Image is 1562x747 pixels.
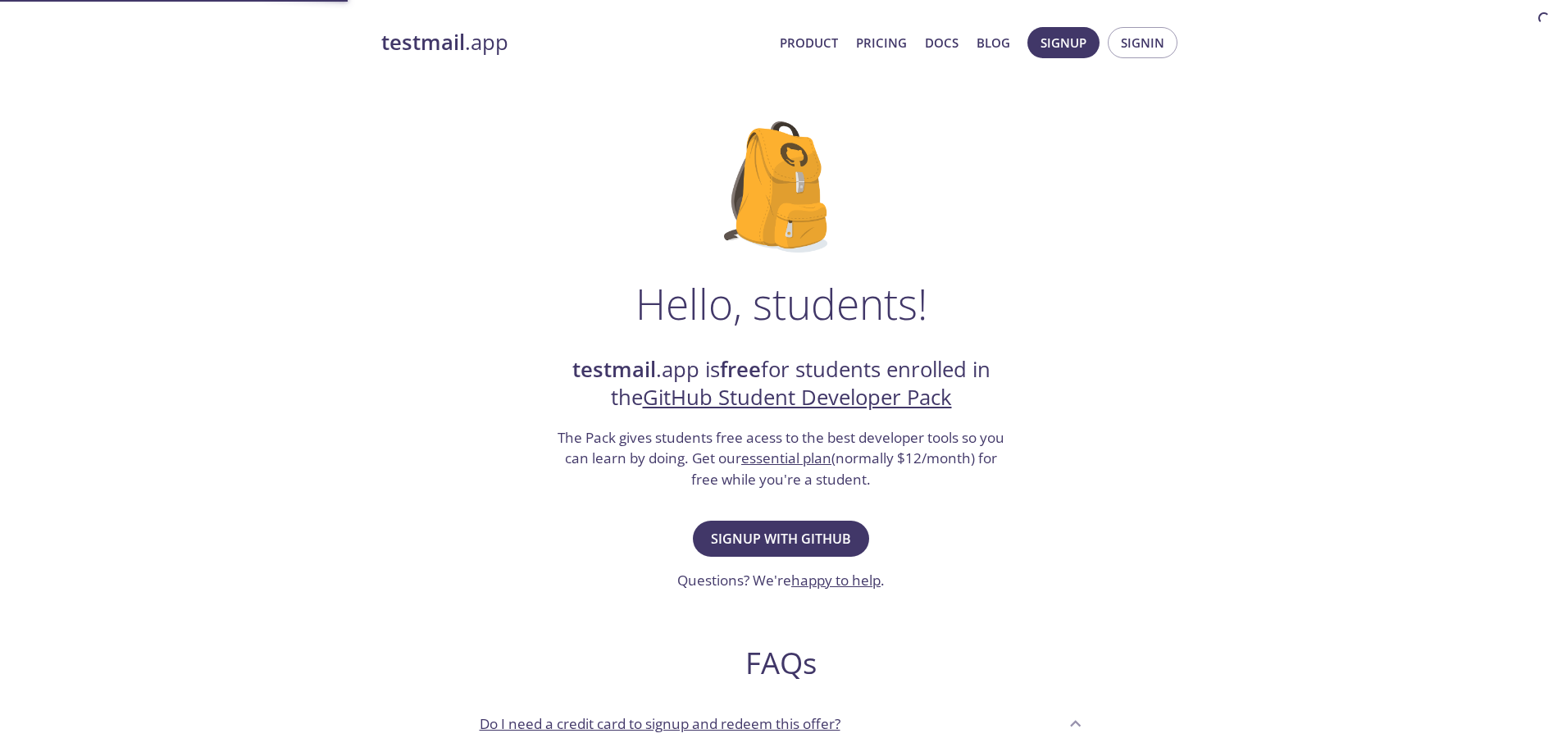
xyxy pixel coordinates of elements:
p: Do I need a credit card to signup and redeem this offer? [480,713,840,735]
h2: FAQs [467,645,1096,681]
strong: testmail [572,355,656,384]
h3: The Pack gives students free acess to the best developer tools so you can learn by doing. Get our... [556,427,1007,490]
a: Docs [925,32,959,53]
span: Signup [1041,32,1086,53]
a: Product [780,32,838,53]
button: Signup [1027,27,1100,58]
h2: .app is for students enrolled in the [556,356,1007,412]
span: Signin [1121,32,1164,53]
a: GitHub Student Developer Pack [643,383,952,412]
a: Blog [977,32,1010,53]
a: happy to help [791,571,881,590]
img: github-student-backpack.png [724,121,838,253]
button: Signin [1108,27,1177,58]
h3: Questions? We're . [677,570,885,591]
strong: testmail [381,28,465,57]
a: testmail.app [381,29,767,57]
button: Signup with GitHub [693,521,869,557]
span: Signup with GitHub [711,527,851,550]
div: Do I need a credit card to signup and redeem this offer? [467,701,1096,745]
h1: Hello, students! [635,279,927,328]
strong: free [720,355,761,384]
a: Pricing [856,32,907,53]
a: essential plan [741,449,831,467]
